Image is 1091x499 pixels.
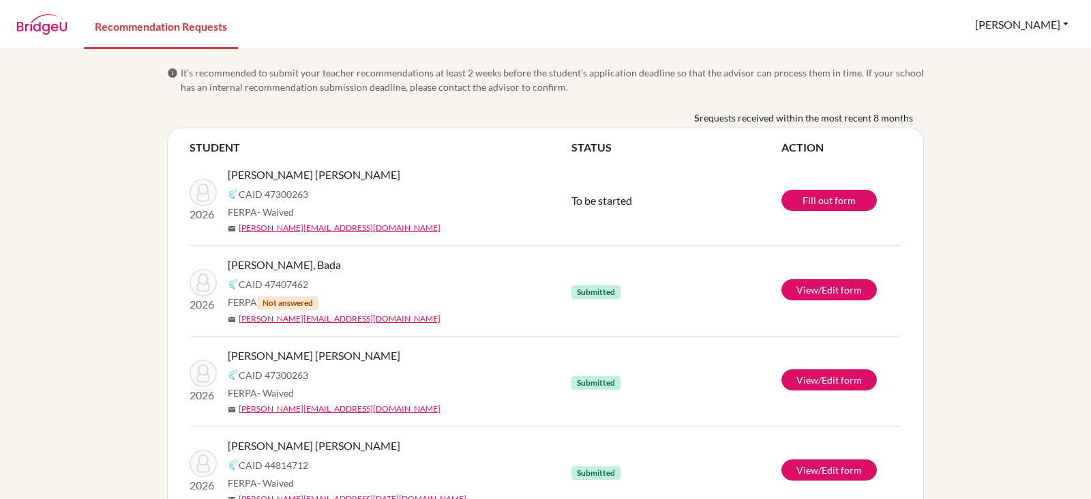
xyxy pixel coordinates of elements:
[190,387,217,403] p: 2026
[190,179,217,206] img: Sandoval Cañas Prieto, Mariana
[781,279,877,300] a: View/Edit form
[239,458,308,472] span: CAID 44814712
[781,459,877,481] a: View/Edit form
[694,111,700,125] b: 5
[190,139,571,156] th: STUDENT
[228,225,236,233] span: mail
[571,376,621,390] span: Submitted
[239,222,440,234] a: [PERSON_NAME][EMAIL_ADDRESS][DOMAIN_NAME]
[228,257,341,273] span: [PERSON_NAME], Bada
[190,450,217,477] img: Arévalo Orellana, Lucía
[228,438,400,454] span: [PERSON_NAME] [PERSON_NAME]
[257,296,318,310] span: Not answered
[239,187,308,201] span: CAID 47300263
[190,360,217,387] img: Sandoval Cañas Prieto, Mariana
[781,190,877,211] a: Fill out form
[239,403,440,415] a: [PERSON_NAME][EMAIL_ADDRESS][DOMAIN_NAME]
[700,111,913,125] span: requests received within the most recent 8 months
[228,476,294,490] span: FERPA
[16,14,68,35] img: BridgeU logo
[257,477,294,489] span: - Waived
[190,477,217,494] p: 2026
[239,313,440,325] a: [PERSON_NAME][EMAIL_ADDRESS][DOMAIN_NAME]
[239,277,308,291] span: CAID 47407462
[969,12,1075,38] button: [PERSON_NAME]
[257,387,294,399] span: - Waived
[571,139,781,156] th: STATUS
[228,315,236,324] span: mail
[181,66,924,94] span: It’s recommended to submit your teacher recommendations at least 2 weeks before the student’s app...
[167,68,178,79] span: info
[228,459,239,470] img: Common App logo
[228,347,400,364] span: [PERSON_NAME] [PERSON_NAME]
[228,279,239,289] img: Common App logo
[190,206,217,223] p: 2026
[228,369,239,380] img: Common App logo
[571,285,621,299] span: Submitted
[239,368,308,382] span: CAID 47300263
[190,296,217,313] p: 2026
[257,206,294,218] span: - Waived
[84,2,238,49] a: Recommendation Requests
[228,167,400,183] span: [PERSON_NAME] [PERSON_NAME]
[190,269,217,296] img: Lee Hong, Bada
[228,405,236,414] span: mail
[228,295,318,310] span: FERPA
[781,369,877,390] a: View/Edit form
[571,194,632,207] span: To be started
[571,466,621,480] span: Submitted
[228,188,239,199] img: Common App logo
[228,386,294,400] span: FERPA
[228,205,294,219] span: FERPA
[781,139,901,156] th: ACTION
